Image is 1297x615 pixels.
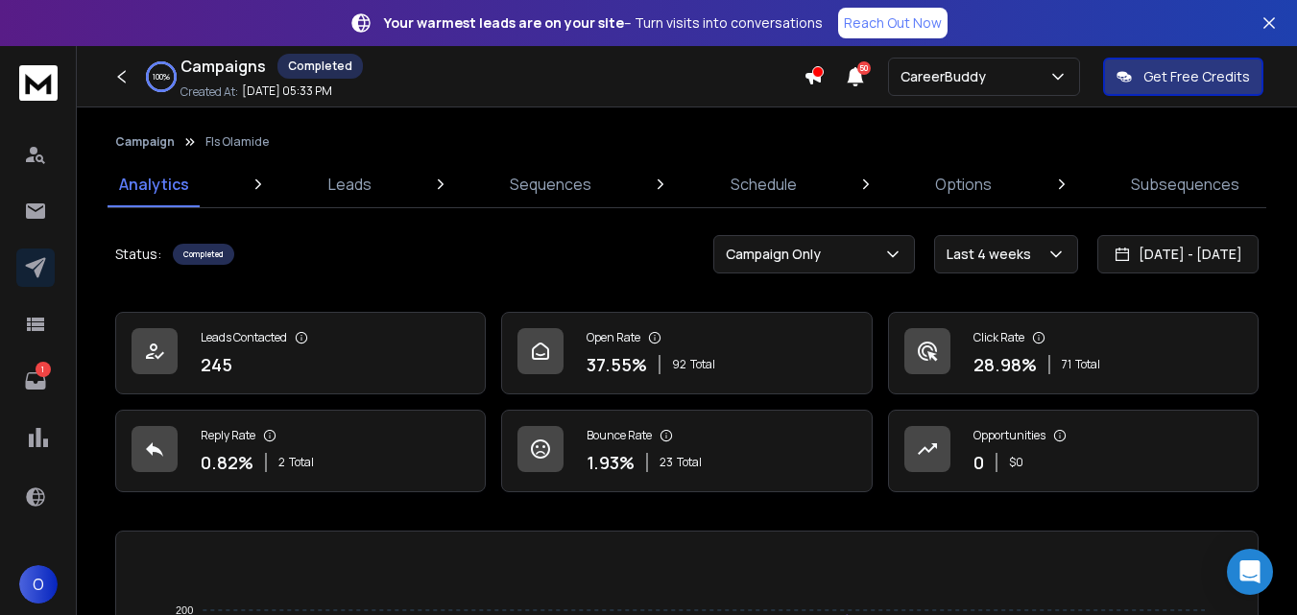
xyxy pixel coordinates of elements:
p: Campaign Only [726,245,829,264]
span: Total [289,455,314,470]
p: 1.93 % [587,449,635,476]
p: FIs Olamide [205,134,269,150]
p: 0 [973,449,984,476]
a: Subsequences [1119,161,1251,207]
a: Leads Contacted245 [115,312,486,394]
a: 1 [16,362,55,400]
strong: Your warmest leads are on your site [384,13,624,32]
p: Opportunities [973,428,1045,443]
button: O [19,565,58,603]
a: Options [924,161,1003,207]
p: 28.98 % [973,351,1037,378]
span: Total [1075,357,1100,372]
p: 0.82 % [201,449,253,476]
span: 92 [672,357,686,372]
img: logo [19,65,58,101]
a: Open Rate37.55%92Total [501,312,872,394]
div: Completed [173,244,234,265]
p: 37.55 % [587,351,647,378]
p: 100 % [153,71,170,83]
a: Reply Rate0.82%2Total [115,410,486,492]
p: Reply Rate [201,428,255,443]
span: 2 [278,455,285,470]
a: Schedule [719,161,808,207]
p: Get Free Credits [1143,67,1250,86]
p: Schedule [731,173,797,196]
a: Bounce Rate1.93%23Total [501,410,872,492]
p: Sequences [510,173,591,196]
div: Completed [277,54,363,79]
p: Leads [328,173,372,196]
p: Options [935,173,992,196]
div: Open Intercom Messenger [1227,549,1273,595]
span: 71 [1062,357,1071,372]
a: Reach Out Now [838,8,948,38]
p: Open Rate [587,330,640,345]
a: Analytics [108,161,201,207]
p: Leads Contacted [201,330,287,345]
p: Status: [115,245,161,264]
a: Leads [317,161,383,207]
p: Click Rate [973,330,1024,345]
p: [DATE] 05:33 PM [242,83,332,99]
p: Last 4 weeks [947,245,1039,264]
a: Sequences [498,161,603,207]
span: Total [690,357,715,372]
p: – Turn visits into conversations [384,13,823,33]
button: Get Free Credits [1103,58,1263,96]
p: Reach Out Now [844,13,942,33]
button: Campaign [115,134,175,150]
p: Created At: [180,84,238,100]
a: Click Rate28.98%71Total [888,312,1259,394]
p: CareerBuddy [901,67,994,86]
p: Bounce Rate [587,428,652,443]
span: 50 [857,61,871,75]
span: 23 [660,455,673,470]
p: Subsequences [1131,173,1239,196]
button: [DATE] - [DATE] [1097,235,1259,273]
h1: Campaigns [180,55,266,78]
p: $ 0 [1009,455,1023,470]
p: 245 [201,351,232,378]
p: Analytics [119,173,189,196]
span: Total [677,455,702,470]
a: Opportunities0$0 [888,410,1259,492]
p: 1 [36,362,51,377]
